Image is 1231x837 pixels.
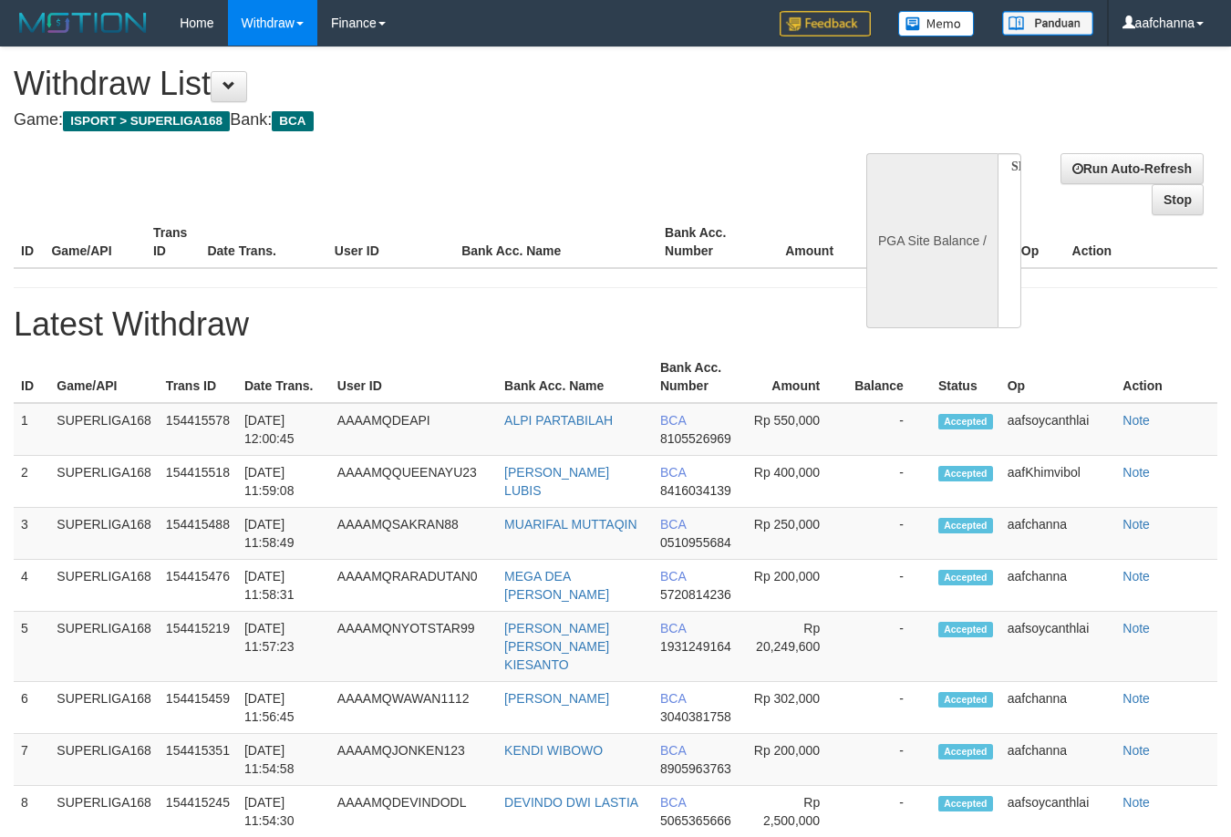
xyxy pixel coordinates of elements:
[1122,795,1150,810] a: Note
[861,216,954,268] th: Balance
[1122,569,1150,584] a: Note
[660,483,731,498] span: 8416034139
[330,351,497,403] th: User ID
[847,612,931,682] td: -
[237,351,330,403] th: Date Trans.
[660,709,731,724] span: 3040381758
[847,560,931,612] td: -
[1122,743,1150,758] a: Note
[504,465,609,498] a: [PERSON_NAME] LUBIS
[14,508,49,560] td: 3
[49,734,159,786] td: SUPERLIGA168
[237,456,330,508] td: [DATE] 11:59:08
[760,216,861,268] th: Amount
[660,691,686,706] span: BCA
[660,621,686,635] span: BCA
[504,743,603,758] a: KENDI WIBOWO
[330,456,497,508] td: AAAAMQQUEENAYU23
[938,744,993,759] span: Accepted
[847,351,931,403] th: Balance
[1115,351,1217,403] th: Action
[159,612,237,682] td: 154415219
[159,351,237,403] th: Trans ID
[330,560,497,612] td: AAAAMQRARADUTAN0
[938,518,993,533] span: Accepted
[847,682,931,734] td: -
[847,734,931,786] td: -
[1000,351,1116,403] th: Op
[1002,11,1093,36] img: panduan.png
[1014,216,1065,268] th: Op
[847,456,931,508] td: -
[741,682,847,734] td: Rp 302,000
[497,351,653,403] th: Bank Acc. Name
[1122,465,1150,480] a: Note
[660,795,686,810] span: BCA
[146,216,200,268] th: Trans ID
[660,569,686,584] span: BCA
[49,508,159,560] td: SUPERLIGA168
[938,414,993,429] span: Accepted
[159,560,237,612] td: 154415476
[660,431,731,446] span: 8105526969
[660,743,686,758] span: BCA
[1000,734,1116,786] td: aafchanna
[49,351,159,403] th: Game/API
[866,153,998,328] div: PGA Site Balance /
[14,306,1217,343] h1: Latest Withdraw
[49,612,159,682] td: SUPERLIGA168
[14,456,49,508] td: 2
[330,612,497,682] td: AAAAMQNYOTSTAR99
[200,216,326,268] th: Date Trans.
[237,560,330,612] td: [DATE] 11:58:31
[660,639,731,654] span: 1931249164
[1122,621,1150,635] a: Note
[660,465,686,480] span: BCA
[660,587,731,602] span: 5720814236
[159,734,237,786] td: 154415351
[1000,403,1116,456] td: aafsoycanthlai
[14,682,49,734] td: 6
[49,560,159,612] td: SUPERLIGA168
[14,734,49,786] td: 7
[14,9,152,36] img: MOTION_logo.png
[504,795,638,810] a: DEVINDO DWI LASTIA
[657,216,759,268] th: Bank Acc. Number
[14,560,49,612] td: 4
[44,216,145,268] th: Game/API
[454,216,657,268] th: Bank Acc. Name
[1060,153,1204,184] a: Run Auto-Refresh
[330,682,497,734] td: AAAAMQWAWAN1112
[1000,612,1116,682] td: aafsoycanthlai
[1122,691,1150,706] a: Note
[504,621,609,672] a: [PERSON_NAME] [PERSON_NAME] KIESANTO
[780,11,871,36] img: Feedback.jpg
[741,403,847,456] td: Rp 550,000
[741,560,847,612] td: Rp 200,000
[938,796,993,811] span: Accepted
[237,612,330,682] td: [DATE] 11:57:23
[159,456,237,508] td: 154415518
[14,351,49,403] th: ID
[63,111,230,131] span: ISPORT > SUPERLIGA168
[938,570,993,585] span: Accepted
[847,508,931,560] td: -
[330,508,497,560] td: AAAAMQSAKRAN88
[660,517,686,532] span: BCA
[847,403,931,456] td: -
[741,456,847,508] td: Rp 400,000
[49,403,159,456] td: SUPERLIGA168
[660,813,731,828] span: 5065365666
[14,612,49,682] td: 5
[938,466,993,481] span: Accepted
[741,734,847,786] td: Rp 200,000
[660,413,686,428] span: BCA
[1152,184,1204,215] a: Stop
[14,403,49,456] td: 1
[237,734,330,786] td: [DATE] 11:54:58
[660,535,731,550] span: 0510955684
[272,111,313,131] span: BCA
[504,569,609,602] a: MEGA DEA [PERSON_NAME]
[330,734,497,786] td: AAAAMQJONKEN123
[1000,560,1116,612] td: aafchanna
